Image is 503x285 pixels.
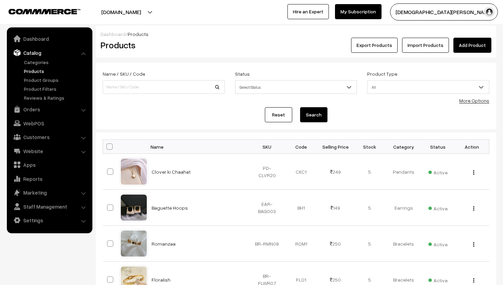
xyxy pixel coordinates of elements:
th: Code [284,140,318,154]
span: All [367,80,489,94]
a: Products [22,67,90,75]
a: Orders [9,103,90,115]
th: Name [147,140,250,154]
img: COMMMERCE [9,9,80,14]
td: PD-CLVR20 [250,154,284,190]
td: 5 [352,154,387,190]
th: Category [387,140,421,154]
a: Dashboard [9,33,90,45]
button: [DEMOGRAPHIC_DATA][PERSON_NAME] [390,3,498,21]
td: ROM1 [284,226,318,262]
span: Active [428,275,448,284]
td: 5 [352,190,387,226]
td: 250 [318,226,352,262]
div: / [101,30,491,38]
a: WebPOS [9,117,90,129]
span: Products [128,31,149,37]
span: Active [428,203,448,212]
a: Reviews & Ratings [22,94,90,101]
td: CKC1 [284,154,318,190]
a: Clover ki Chaahat [152,169,191,175]
a: More Options [459,98,489,103]
a: Reset [265,107,292,122]
a: Product Filters [22,85,90,92]
a: COMMMERCE [9,7,68,15]
label: Product Type [367,70,397,77]
a: Customers [9,131,90,143]
a: Romanzaa [152,241,176,247]
td: 249 [318,154,352,190]
img: user [484,7,494,17]
img: Menu [473,278,474,283]
span: Select Status [235,81,357,93]
h2: Products [101,40,224,50]
a: Product Groups [22,76,90,84]
label: Name / SKU / Code [103,70,145,77]
th: Selling Price [318,140,352,154]
td: Earrings [387,190,421,226]
th: SKU [250,140,284,154]
img: Menu [473,206,474,211]
td: 5 [352,226,387,262]
span: Active [428,167,448,176]
input: Name / SKU / Code [103,80,225,94]
label: Status [235,70,250,77]
img: Menu [473,170,474,175]
button: Export Products [351,38,398,53]
span: Active [428,239,448,248]
a: Add Product [453,38,491,53]
td: BH1 [284,190,318,226]
a: Staff Management [9,200,90,213]
span: All [367,81,489,93]
td: EAR-BAG003 [250,190,284,226]
td: Pendants [387,154,421,190]
a: Settings [9,214,90,226]
a: Marketing [9,186,90,199]
a: Categories [22,59,90,66]
a: Catalog [9,47,90,59]
a: Hire an Expert [287,4,329,19]
button: [DOMAIN_NAME] [77,3,165,21]
td: BR-RMN08 [250,226,284,262]
a: Dashboard [101,31,126,37]
img: Menu [473,242,474,247]
td: 149 [318,190,352,226]
th: Status [421,140,455,154]
button: Search [300,107,327,122]
th: Action [455,140,489,154]
a: Import Products [402,38,449,53]
span: Select Status [235,80,357,94]
a: Baguette Hoops [152,205,188,211]
a: Apps [9,159,90,171]
td: Bracelets [387,226,421,262]
a: Website [9,145,90,157]
a: Reports [9,173,90,185]
th: Stock [352,140,387,154]
a: Floralish [152,277,170,283]
a: My Subscription [335,4,382,19]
